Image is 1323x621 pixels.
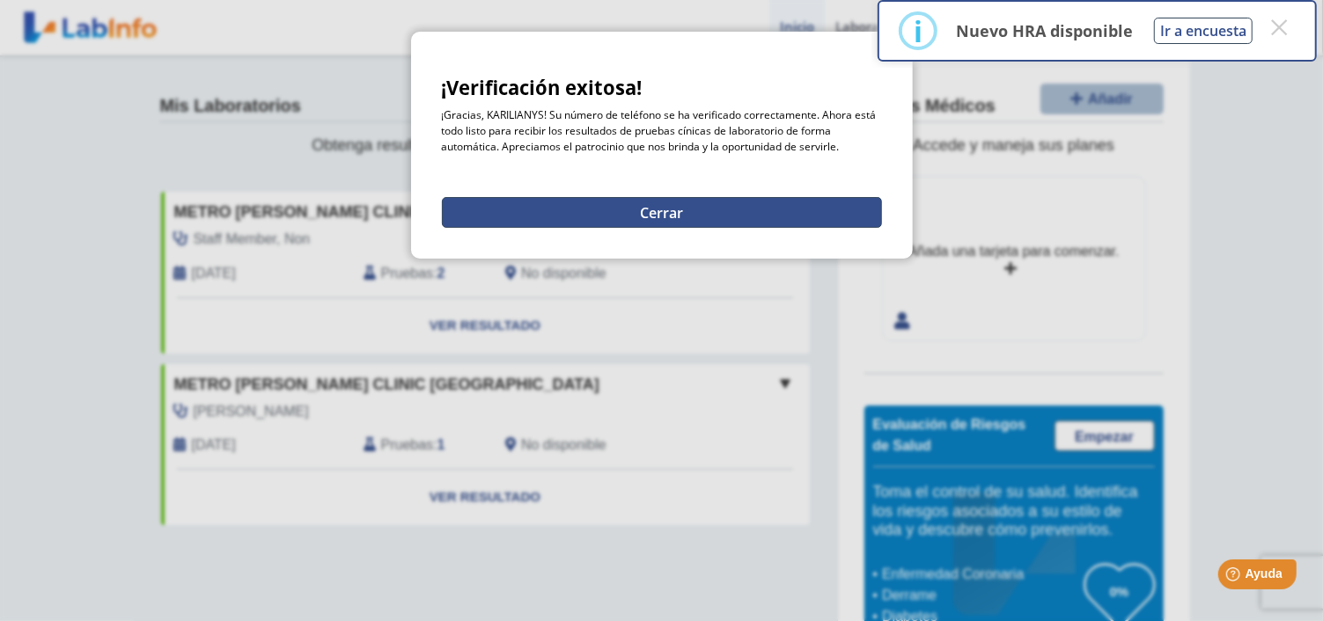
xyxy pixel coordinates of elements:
[1166,552,1304,602] iframe: Help widget launcher
[442,77,882,99] h3: ¡Verificación exitosa!
[914,15,922,47] div: i
[442,197,882,228] button: Cerrar
[1263,11,1295,43] button: Close this dialog
[442,107,882,155] p: ¡Gracias, KARILIANYS! Su número de teléfono se ha verificado correctamente. Ahora está todo listo...
[1154,18,1253,44] button: Ir a encuesta
[956,20,1133,41] p: Nuevo HRA disponible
